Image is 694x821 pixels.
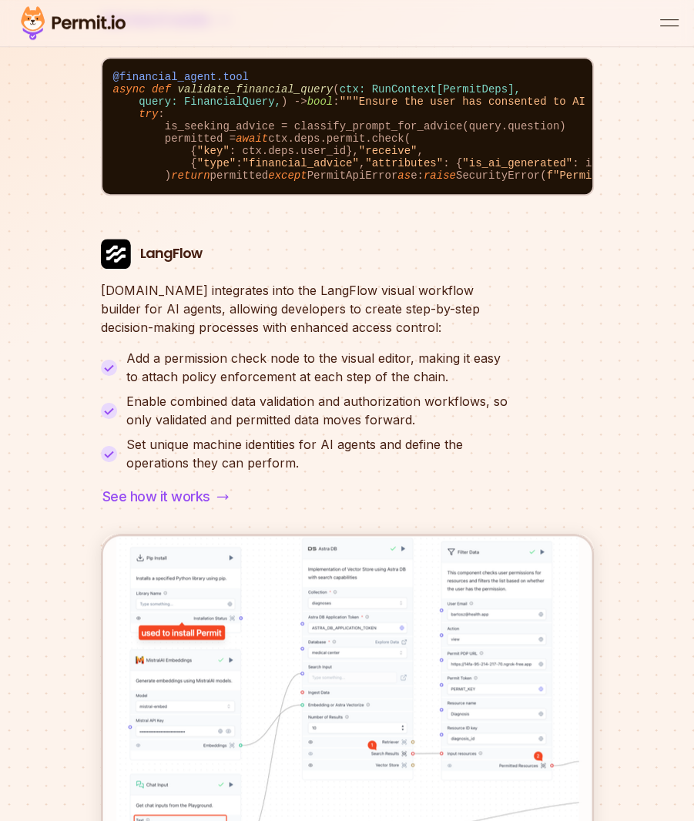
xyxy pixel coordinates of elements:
[101,239,131,269] img: LangFlow
[102,486,210,508] span: See how it works
[307,96,334,108] span: bool
[126,349,509,386] p: Add a permission check node to the visual editor, making it easy to attach policy enforcement at ...
[178,83,334,96] span: validate_financial_query
[152,83,171,96] span: def
[102,59,592,194] code: ( ) -> : : is_seeking_advice = classify_prompt_for_advice(query.question) permitted = ctx.deps.pe...
[365,157,443,169] span: "attributes"
[462,157,572,169] span: "is_ai_generated"
[113,83,146,96] span: async
[101,281,509,337] p: [DOMAIN_NAME] integrates into the LangFlow visual workflow builder for AI agents, allowing develo...
[424,169,456,182] span: raise
[101,484,230,509] a: See how it works
[140,244,202,263] h3: LangFlow
[243,157,359,169] span: "financial_advice"
[113,71,249,83] span: @financial_agent.tool
[660,14,679,32] button: open menu
[126,435,509,472] p: Set unique machine identities for AI agents and define the operations they can perform.
[139,108,158,120] span: try
[113,83,521,108] span: ctx: RunContext[PermitDeps], query: FinancialQuery,
[126,392,509,429] p: Enable combined data validation and authorization workflows, so only validated and permitted data...
[171,169,210,182] span: return
[15,3,131,43] img: Permit logo
[197,157,236,169] span: "type"
[397,169,411,182] span: as
[197,145,230,157] span: "key"
[268,169,307,182] span: except
[359,145,417,157] span: "receive"
[236,132,268,145] span: await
